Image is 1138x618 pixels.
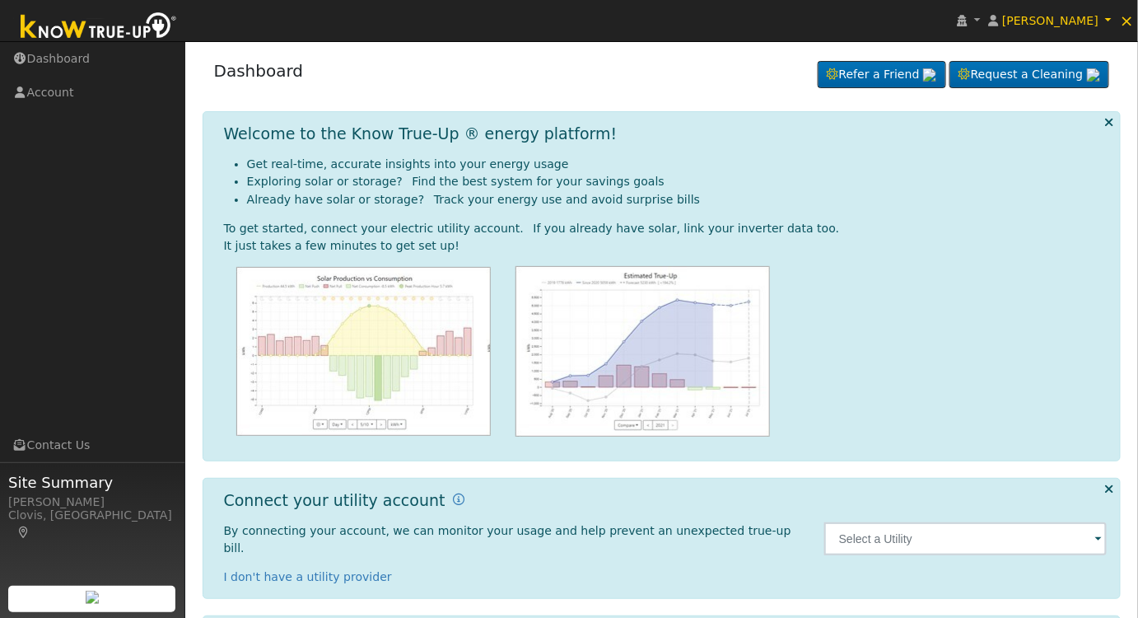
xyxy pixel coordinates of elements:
input: Select a Utility [824,522,1108,555]
span: Site Summary [8,471,176,494]
a: Map [16,526,31,539]
h1: Connect your utility account [224,491,445,510]
span: By connecting your account, we can monitor your usage and help prevent an unexpected true-up bill. [224,524,791,555]
img: Know True-Up [12,9,185,46]
a: Refer a Friend [818,61,946,89]
li: Get real-time, accurate insights into your energy usage [247,156,1108,173]
a: I don't have a utility provider [224,570,392,583]
div: [PERSON_NAME] [8,494,176,511]
li: Already have solar or storage? Track your energy use and avoid surprise bills [247,191,1108,208]
div: It just takes a few minutes to get set up! [224,237,1108,255]
span: [PERSON_NAME] [1002,14,1098,27]
img: retrieve [1087,68,1100,82]
li: Exploring solar or storage? Find the best system for your savings goals [247,173,1108,190]
a: Request a Cleaning [949,61,1109,89]
span: × [1120,11,1134,30]
img: retrieve [86,591,99,604]
a: Dashboard [214,61,304,81]
div: Clovis, [GEOGRAPHIC_DATA] [8,507,176,541]
div: To get started, connect your electric utility account. If you already have solar, link your inver... [224,220,1108,237]
img: retrieve [923,68,936,82]
h1: Welcome to the Know True-Up ® energy platform! [224,124,618,143]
